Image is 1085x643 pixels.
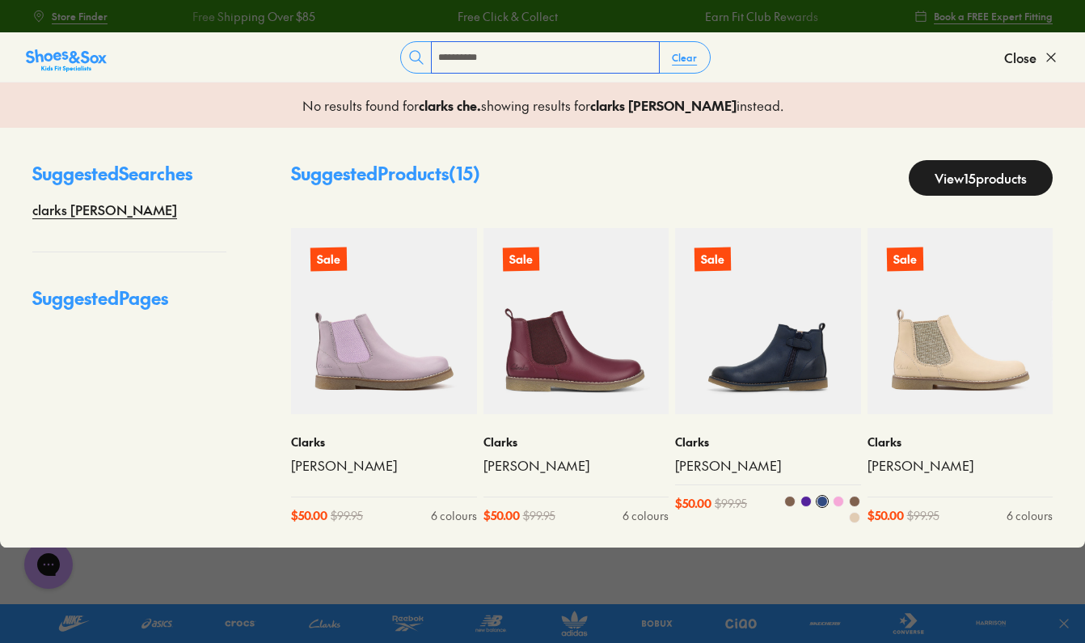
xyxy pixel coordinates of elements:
[302,95,783,115] p: No results found for showing results for instead.
[909,160,1053,196] a: View15products
[483,507,520,524] span: $ 50.00
[590,96,737,114] b: clarks [PERSON_NAME]
[523,507,555,524] span: $ 99.95
[449,161,480,185] span: ( 15 )
[431,507,477,524] div: 6 colours
[502,247,538,272] p: Sale
[483,457,669,475] a: [PERSON_NAME]
[868,228,1053,414] a: Sale
[52,9,108,23] span: Store Finder
[675,228,861,414] a: Sale
[291,228,477,414] a: Sale
[26,48,107,74] img: SNS_Logo_Responsive.svg
[703,8,816,25] a: Earn Fit Club Rewards
[455,8,555,25] a: Free Click & Collect
[32,200,177,219] a: clarks [PERSON_NAME]
[32,2,108,31] a: Store Finder
[907,507,939,524] span: $ 99.95
[868,507,904,524] span: $ 50.00
[32,285,226,324] p: Suggested Pages
[310,247,347,272] p: Sale
[1004,40,1059,75] button: Close
[419,96,481,114] b: clarks che .
[1007,507,1053,524] div: 6 colours
[32,160,226,200] p: Suggested Searches
[715,495,747,524] span: $ 99.95
[623,507,669,524] div: 6 colours
[868,457,1053,475] a: [PERSON_NAME]
[934,9,1053,23] span: Book a FREE Expert Fitting
[1004,48,1036,67] span: Close
[868,434,1053,451] p: Clarks
[190,8,313,25] a: Free Shipping Over $85
[26,44,107,70] a: Shoes &amp; Sox
[16,535,81,594] iframe: Gorgias live chat messenger
[886,247,922,272] p: Sale
[675,434,861,451] p: Clarks
[694,247,732,273] p: Sale
[291,434,477,451] p: Clarks
[331,507,363,524] span: $ 99.95
[291,457,477,475] a: [PERSON_NAME]
[483,228,669,414] a: Sale
[675,495,711,524] span: $ 50.00
[291,507,327,524] span: $ 50.00
[291,160,480,196] p: Suggested Products
[483,434,669,451] p: Clarks
[914,2,1053,31] a: Book a FREE Expert Fitting
[659,43,710,72] button: Clear
[675,457,861,475] a: [PERSON_NAME]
